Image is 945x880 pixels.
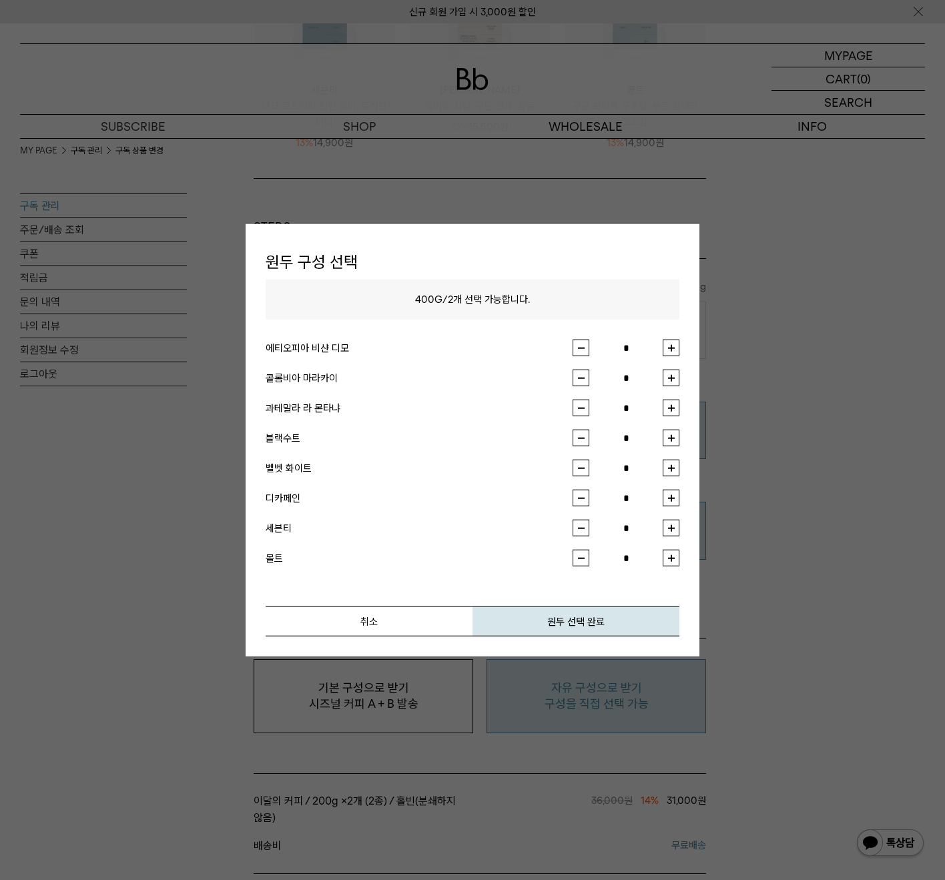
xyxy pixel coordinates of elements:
span: 400G [415,294,442,306]
div: 몰트 [266,550,573,566]
div: 과테말라 라 몬타냐 [266,400,573,416]
p: / 개 선택 가능합니다. [266,280,679,320]
div: 에티오피아 비샨 디모 [266,340,573,356]
button: 원두 선택 완료 [472,606,679,636]
button: 취소 [266,606,472,636]
div: 디카페인 [266,490,573,506]
div: 콜롬비아 마라카이 [266,370,573,386]
h1: 원두 구성 선택 [266,244,679,280]
span: 2 [448,294,453,306]
div: 블랙수트 [266,430,573,446]
div: 세븐티 [266,520,573,536]
div: 벨벳 화이트 [266,460,573,476]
